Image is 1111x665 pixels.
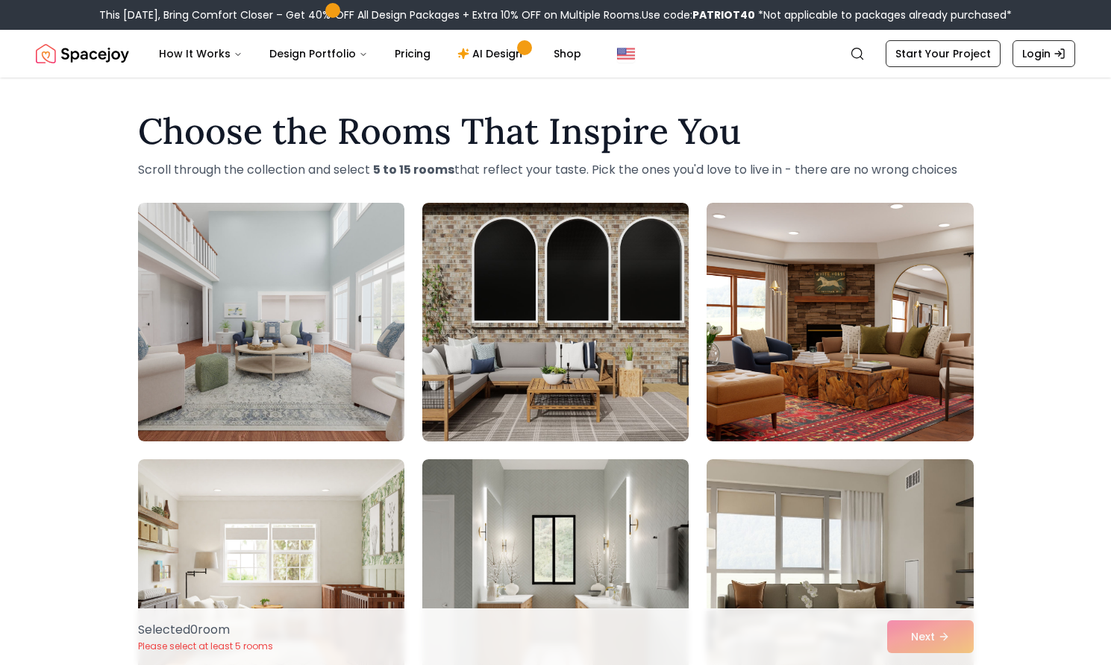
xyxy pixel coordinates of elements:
a: Shop [542,39,593,69]
img: Room room-2 [422,203,689,441]
a: Login [1013,40,1075,67]
nav: Global [36,30,1075,78]
img: Room room-3 [707,203,973,441]
span: *Not applicable to packages already purchased* [755,7,1012,22]
a: AI Design [445,39,539,69]
a: Start Your Project [886,40,1001,67]
button: Design Portfolio [257,39,380,69]
b: PATRIOT40 [692,7,755,22]
strong: 5 to 15 rooms [373,161,454,178]
button: How It Works [147,39,254,69]
img: Room room-1 [138,203,404,441]
img: Spacejoy Logo [36,39,129,69]
span: Use code: [642,7,755,22]
p: Scroll through the collection and select that reflect your taste. Pick the ones you'd love to liv... [138,161,974,179]
p: Please select at least 5 rooms [138,640,273,652]
div: This [DATE], Bring Comfort Closer – Get 40% OFF All Design Packages + Extra 10% OFF on Multiple R... [99,7,1012,22]
h1: Choose the Rooms That Inspire You [138,113,974,149]
a: Spacejoy [36,39,129,69]
p: Selected 0 room [138,621,273,639]
img: United States [617,45,635,63]
nav: Main [147,39,593,69]
a: Pricing [383,39,442,69]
